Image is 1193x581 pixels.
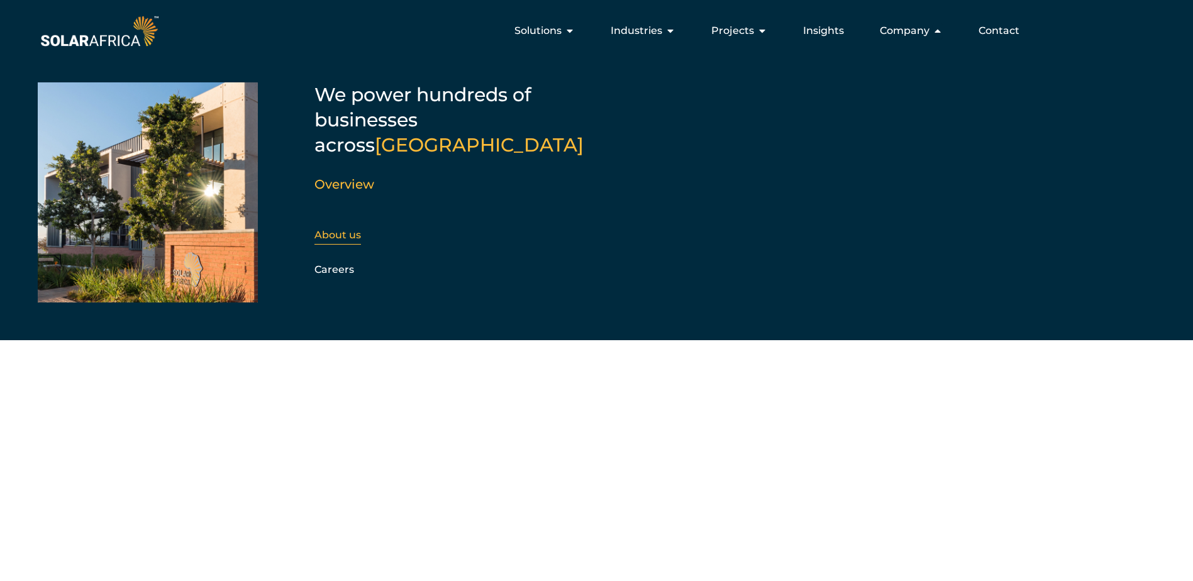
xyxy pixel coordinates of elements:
[540,355,634,365] span: I want to go green
[161,18,1029,43] div: Menu Toggle
[514,23,562,38] span: Solutions
[803,23,844,38] a: Insights
[979,23,1019,38] a: Contact
[264,355,394,365] span: I want cheaper electricity
[711,23,754,38] span: Projects
[314,229,361,241] a: About us
[775,355,914,365] span: I want to control my power
[880,23,929,38] span: Company
[314,177,374,192] a: Overview
[161,18,1029,43] nav: Menu
[314,263,354,275] a: Careers
[726,339,972,380] a: I want to control my power
[375,133,584,157] span: [GEOGRAPHIC_DATA]
[469,339,714,380] a: I want to go green
[211,339,456,380] a: I want cheaper electricity
[37,504,1192,512] h5: SolarAfrica is proudly affiliated with
[314,82,629,158] h5: We power hundreds of businesses across
[611,23,662,38] span: Industries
